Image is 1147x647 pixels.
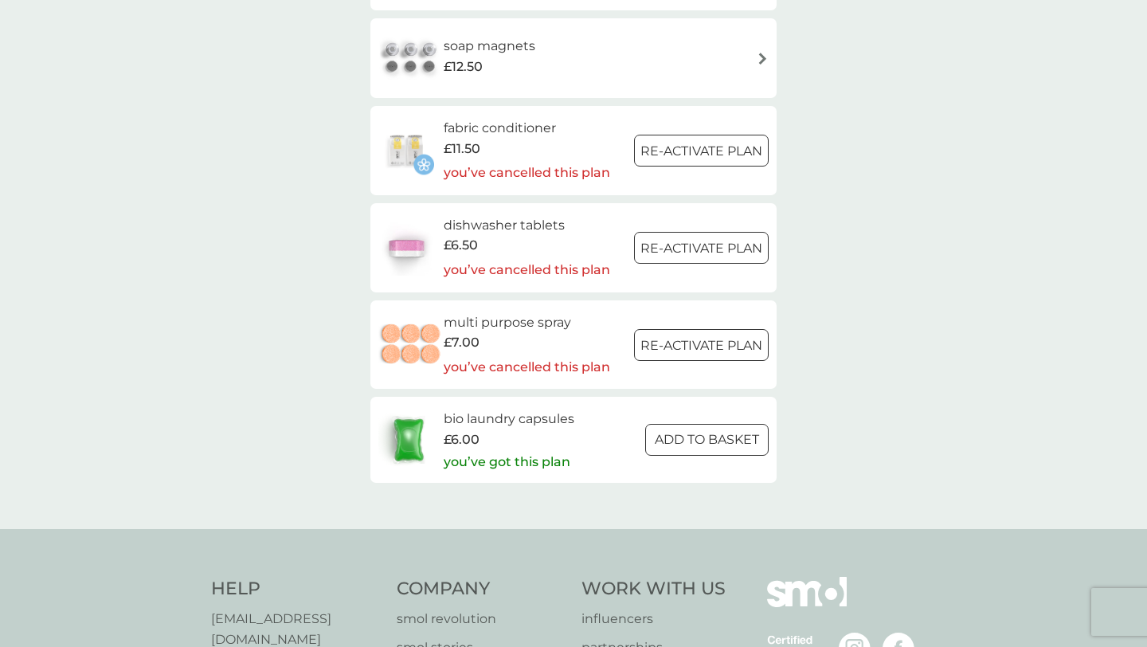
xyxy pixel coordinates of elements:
[378,220,434,276] img: dishwasher tablets
[655,429,759,450] p: ADD TO BASKET
[444,312,610,333] h6: multi purpose spray
[378,123,434,178] img: fabric conditioner
[640,335,762,356] p: Re-activate Plan
[444,332,480,353] span: £7.00
[378,317,444,373] img: multi purpose spray
[581,577,726,602] h4: Work With Us
[634,232,769,264] button: Re-activate Plan
[444,429,480,450] span: £6.00
[444,235,478,256] span: £6.50
[378,412,439,468] img: bio laundry capsules
[767,577,847,631] img: smol
[645,424,769,456] button: ADD TO BASKET
[444,36,535,57] h6: soap magnets
[757,53,769,65] img: arrow right
[211,577,381,602] h4: Help
[444,118,610,139] h6: fabric conditioner
[640,238,762,259] p: Re-activate Plan
[634,135,769,167] button: Re-activate Plan
[444,215,610,236] h6: dishwasher tablets
[397,609,566,629] a: smol revolution
[444,409,574,429] h6: bio laundry capsules
[444,452,570,473] p: you’ve got this plan
[444,357,610,378] p: you’ve cancelled this plan
[444,260,610,280] p: you’ve cancelled this plan
[397,577,566,602] h4: Company
[378,30,444,86] img: soap magnets
[640,141,762,162] p: Re-activate Plan
[444,163,610,183] p: you’ve cancelled this plan
[444,139,480,159] span: £11.50
[444,57,483,77] span: £12.50
[581,609,726,629] a: influencers
[634,329,769,361] button: Re-activate Plan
